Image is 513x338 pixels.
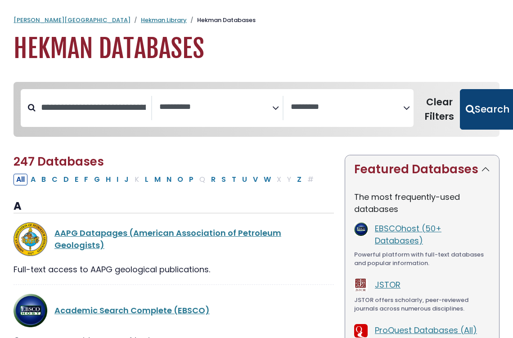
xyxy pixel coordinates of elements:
h1: Hekman Databases [13,34,499,64]
button: Filter Results B [39,174,49,185]
h3: A [13,200,334,213]
div: Powerful platform with full-text databases and popular information. [354,250,490,268]
a: Hekman Library [141,16,187,24]
button: Filter Results H [103,174,113,185]
button: Filter Results P [186,174,196,185]
button: Filter Results F [81,174,91,185]
button: Filter Results I [114,174,121,185]
button: Filter Results A [28,174,38,185]
button: Filter Results V [250,174,261,185]
button: Filter Results M [152,174,163,185]
button: Filter Results U [239,174,250,185]
div: JSTOR offers scholarly, peer-reviewed journals across numerous disciplines. [354,296,490,313]
a: Academic Search Complete (EBSCO) [54,305,210,316]
button: Filter Results L [142,174,151,185]
button: Filter Results C [49,174,60,185]
a: AAPG Datapages (American Association of Petroleum Geologists) [54,227,281,251]
a: JSTOR [375,279,400,290]
textarea: Search [291,103,404,112]
button: Clear Filters [419,89,460,130]
nav: breadcrumb [13,16,499,25]
a: ProQuest Databases (All) [375,324,477,336]
button: Filter Results E [72,174,81,185]
button: Filter Results W [261,174,274,185]
div: Full-text access to AAPG geological publications. [13,263,334,275]
p: The most frequently-used databases [354,191,490,215]
button: Filter Results N [164,174,174,185]
button: Filter Results S [219,174,229,185]
textarea: Search [159,103,272,112]
button: Filter Results J [121,174,131,185]
div: Alpha-list to filter by first letter of database name [13,173,317,185]
input: Search database by title or keyword [36,100,151,115]
a: EBSCOhost (50+ Databases) [375,223,441,246]
nav: Search filters [13,82,499,137]
a: [PERSON_NAME][GEOGRAPHIC_DATA] [13,16,130,24]
button: All [13,174,27,185]
button: Filter Results D [61,174,72,185]
button: Filter Results O [175,174,186,185]
button: Filter Results G [91,174,103,185]
button: Filter Results Z [294,174,304,185]
li: Hekman Databases [187,16,256,25]
button: Filter Results R [208,174,218,185]
button: Filter Results T [229,174,239,185]
button: Featured Databases [345,155,499,184]
span: 247 Databases [13,153,104,170]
